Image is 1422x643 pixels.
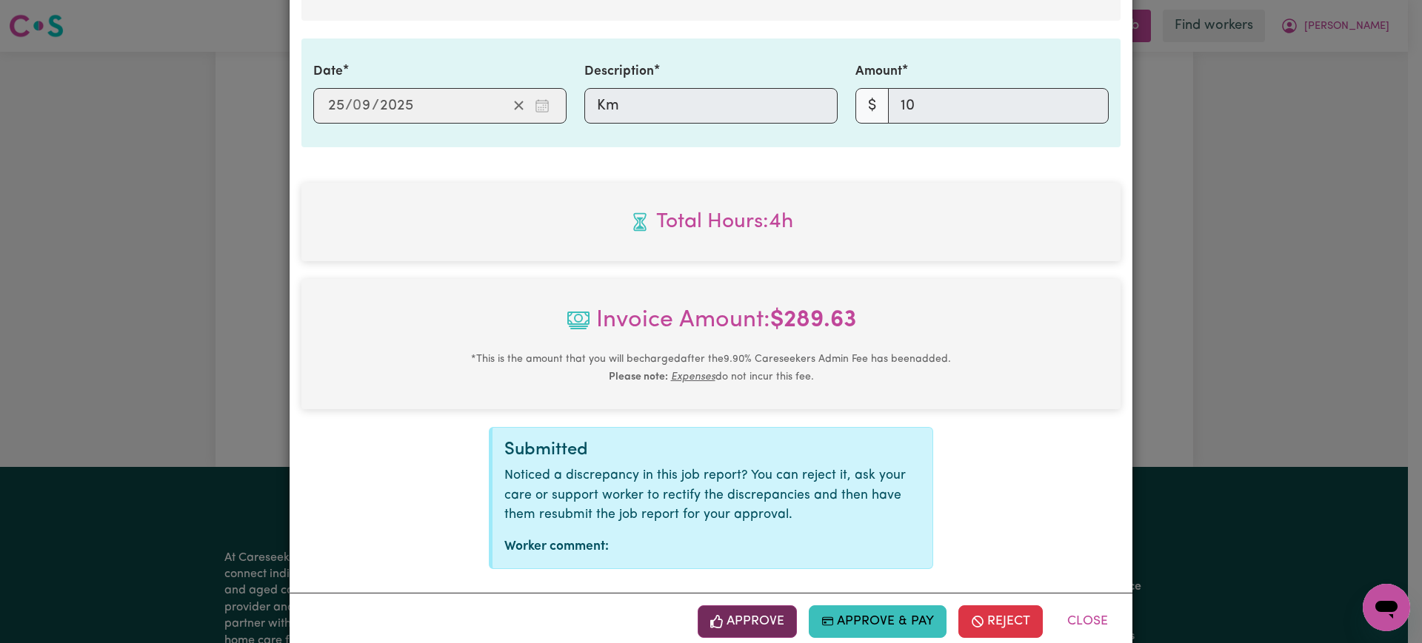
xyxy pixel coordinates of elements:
input: Km [584,88,838,124]
span: Invoice Amount: [313,303,1109,350]
span: / [345,98,353,114]
span: 0 [353,98,361,113]
button: Close [1055,605,1121,638]
iframe: Button to launch messaging window [1363,584,1410,631]
p: Noticed a discrepancy in this job report? You can reject it, ask your care or support worker to r... [504,466,921,525]
input: ---- [379,95,414,117]
button: Clear date [507,95,530,117]
label: Amount [855,62,902,81]
button: Enter the date of expense [530,95,554,117]
span: / [372,98,379,114]
strong: Worker comment: [504,540,609,553]
label: Date [313,62,343,81]
input: -- [353,95,372,117]
b: Please note: [609,371,668,383]
u: Expenses [671,371,715,383]
small: This is the amount that you will be charged after the 9.90 % Careseekers Admin Fee has been added... [471,354,951,383]
span: Total hours worked: 4 hours [313,206,1109,238]
button: Approve & Pay [809,605,947,638]
input: -- [327,95,345,117]
b: $ 289.63 [770,309,856,332]
span: $ [855,88,889,124]
span: Submitted [504,441,588,459]
button: Approve [698,605,797,638]
label: Description [584,62,654,81]
button: Reject [958,605,1043,638]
